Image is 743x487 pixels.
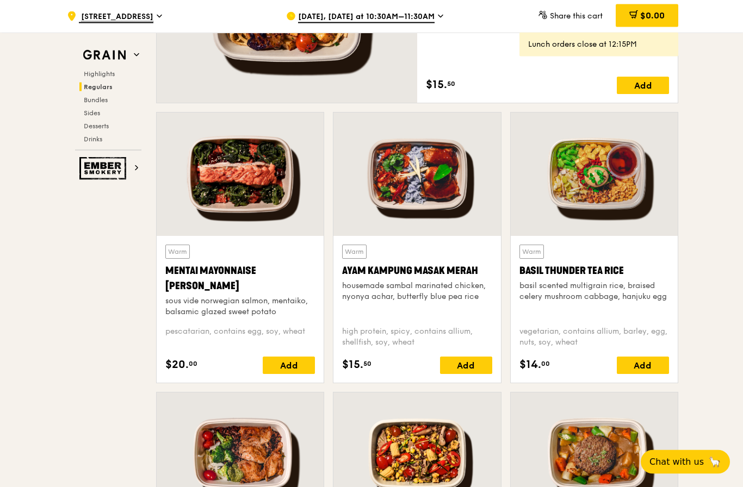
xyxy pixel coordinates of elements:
span: [DATE], [DATE] at 10:30AM–11:30AM [298,11,435,23]
span: $15. [342,357,363,373]
span: Desserts [84,122,109,130]
button: Chat with us🦙 [641,450,730,474]
span: Sides [84,109,100,117]
span: Share this cart [550,11,603,21]
span: $15. [426,77,447,93]
span: 00 [189,360,197,369]
div: housemade sambal marinated chicken, nyonya achar, butterfly blue pea rice [342,281,492,303]
div: Add [617,77,669,95]
span: 🦙 [708,455,721,469]
div: Mentai Mayonnaise [PERSON_NAME] [165,264,315,294]
div: sous vide norwegian salmon, mentaiko, balsamic glazed sweet potato [165,296,315,318]
span: $0.00 [640,10,665,21]
div: Ayam Kampung Masak Merah [342,264,492,279]
img: Grain web logo [79,46,129,65]
div: Warm [342,245,367,259]
span: Regulars [84,83,113,91]
div: vegetarian, contains allium, barley, egg, nuts, soy, wheat [519,327,669,348]
span: Chat with us [649,455,704,469]
div: basil scented multigrain rice, braised celery mushroom cabbage, hanjuku egg [519,281,669,303]
span: $20. [165,357,189,373]
span: 50 [363,360,371,369]
span: Drinks [84,135,102,143]
div: high protein, spicy, contains allium, shellfish, soy, wheat [342,327,492,348]
div: Warm [165,245,190,259]
span: Highlights [84,70,115,78]
div: Lunch orders close at 12:15PM [528,39,670,50]
div: Warm [519,245,544,259]
div: Add [440,357,492,374]
div: Add [263,357,315,374]
div: pescatarian, contains egg, soy, wheat [165,327,315,348]
span: $14. [519,357,541,373]
span: 00 [541,360,550,369]
div: Basil Thunder Tea Rice [519,264,669,279]
img: Ember Smokery web logo [79,157,129,180]
span: Bundles [84,96,108,104]
span: 50 [447,80,455,89]
div: Add [617,357,669,374]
